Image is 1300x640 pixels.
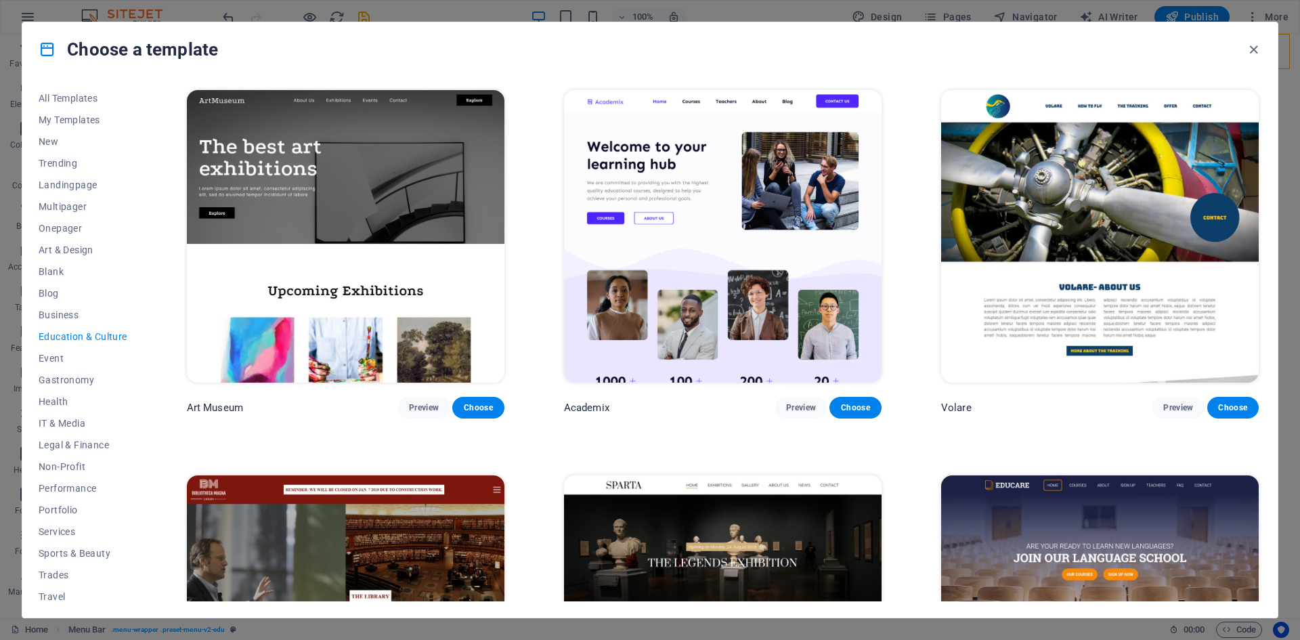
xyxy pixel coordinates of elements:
button: Art & Design [39,239,127,261]
span: Trending [39,158,127,169]
span: Education & Culture [39,331,127,342]
img: Academix [564,90,882,383]
span: Multipager [39,201,127,212]
span: Services [39,526,127,537]
button: Preview [775,397,827,419]
button: Blog [39,282,127,304]
span: Non-Profit [39,461,127,472]
span: Event [39,353,127,364]
span: Onepager [39,223,127,234]
button: My Templates [39,109,127,131]
span: Portfolio [39,505,127,515]
span: Art & Design [39,244,127,255]
button: Trades [39,564,127,586]
span: Choose [840,402,870,413]
span: Preview [1163,402,1193,413]
span: Preview [409,402,439,413]
button: Event [39,347,127,369]
span: Sports & Beauty [39,548,127,559]
span: Gastronomy [39,375,127,385]
button: Education & Culture [39,326,127,347]
button: Services [39,521,127,542]
button: Choose [452,397,504,419]
button: Choose [829,397,881,419]
button: Health [39,391,127,412]
button: Landingpage [39,174,127,196]
p: Volare [941,401,972,414]
p: Art Museum [187,401,243,414]
button: Portfolio [39,499,127,521]
span: Blank [39,266,127,277]
span: Choose [463,402,493,413]
button: Trending [39,152,127,174]
button: New [39,131,127,152]
p: Academix [564,401,609,414]
button: Multipager [39,196,127,217]
span: Blog [39,288,127,299]
button: Onepager [39,217,127,239]
span: Legal & Finance [39,440,127,450]
span: Trades [39,570,127,580]
span: IT & Media [39,418,127,429]
button: Legal & Finance [39,434,127,456]
span: All Templates [39,93,127,104]
button: Business [39,304,127,326]
button: Gastronomy [39,369,127,391]
img: Art Museum [187,90,504,383]
span: Performance [39,483,127,494]
button: Travel [39,586,127,607]
span: Preview [786,402,816,413]
span: Travel [39,591,127,602]
button: Performance [39,477,127,499]
span: Business [39,310,127,320]
button: Preview [398,397,450,419]
button: All Templates [39,87,127,109]
span: Choose [1218,402,1248,413]
button: IT & Media [39,412,127,434]
img: Volare [941,90,1259,383]
button: Preview [1152,397,1204,419]
button: Non-Profit [39,456,127,477]
button: Choose [1207,397,1259,419]
button: Blank [39,261,127,282]
button: Sports & Beauty [39,542,127,564]
h4: Choose a template [39,39,218,60]
span: Health [39,396,127,407]
span: New [39,136,127,147]
span: Landingpage [39,179,127,190]
span: My Templates [39,114,127,125]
